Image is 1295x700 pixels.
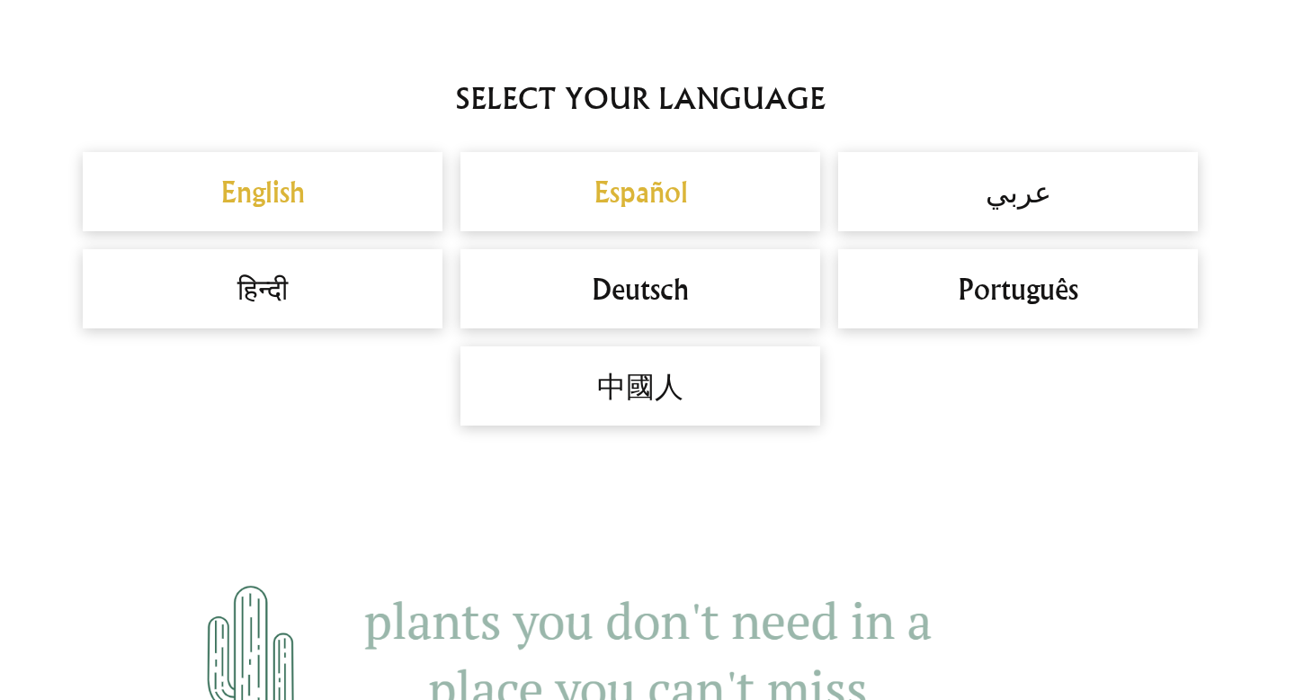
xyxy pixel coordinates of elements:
h2: 中國人 [478,364,802,408]
h2: Deutsch [478,267,802,310]
h2: Português [856,267,1180,310]
a: English [101,170,424,213]
h2: हिन्दी [101,267,424,310]
h2: عربي [856,170,1180,213]
a: Español [478,170,802,213]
